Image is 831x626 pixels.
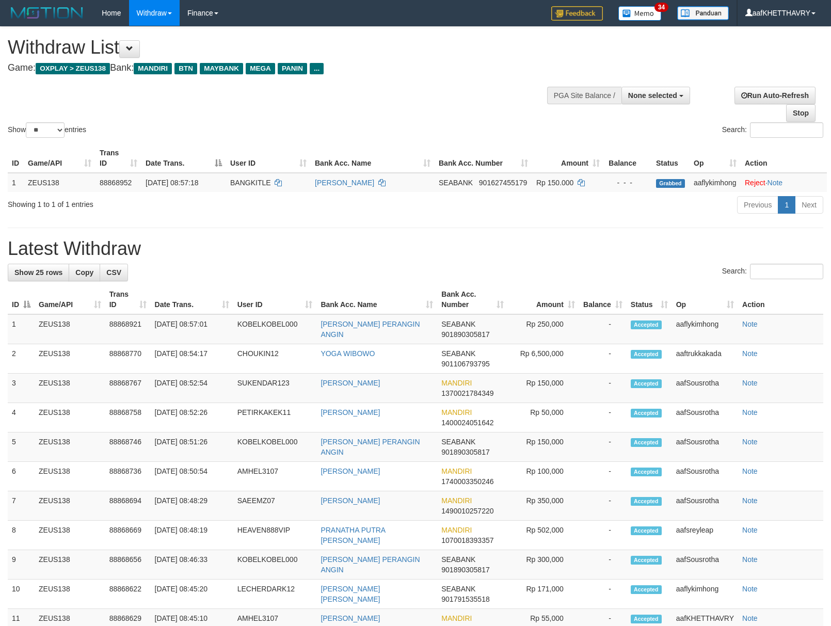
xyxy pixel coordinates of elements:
[690,143,741,173] th: Op: activate to sort column ascending
[618,6,662,21] img: Button%20Memo.svg
[742,438,758,446] a: Note
[631,615,662,623] span: Accepted
[35,374,105,403] td: ZEUS138
[677,6,729,20] img: panduan.png
[654,3,668,12] span: 34
[508,432,579,462] td: Rp 150,000
[8,5,86,21] img: MOTION_logo.png
[742,379,758,387] a: Note
[321,320,420,339] a: [PERSON_NAME] PERANGIN ANGIN
[441,448,489,456] span: Copy 901890305817 to clipboard
[738,285,823,314] th: Action
[8,432,35,462] td: 5
[36,63,110,74] span: OXPLAY > ZEUS138
[8,344,35,374] td: 2
[233,344,317,374] td: CHOUKIN12
[105,374,151,403] td: 88868767
[69,264,100,281] a: Copy
[441,477,493,486] span: Copy 1740003350246 to clipboard
[579,314,627,344] td: -
[631,585,662,594] span: Accepted
[741,143,827,173] th: Action
[672,374,738,403] td: aafSousrotha
[233,374,317,403] td: SUKENDAR123
[151,374,233,403] td: [DATE] 08:52:54
[35,285,105,314] th: Game/API: activate to sort column ascending
[742,320,758,328] a: Note
[278,63,307,74] span: PANIN
[35,491,105,521] td: ZEUS138
[579,550,627,580] td: -
[246,63,275,74] span: MEGA
[151,521,233,550] td: [DATE] 08:48:19
[631,468,662,476] span: Accepted
[8,314,35,344] td: 1
[441,467,472,475] span: MANDIRI
[134,63,172,74] span: MANDIRI
[200,63,243,74] span: MAYBANK
[95,143,141,173] th: Trans ID: activate to sort column ascending
[151,403,233,432] td: [DATE] 08:52:26
[672,491,738,521] td: aafSousrotha
[441,496,472,505] span: MANDIRI
[14,268,62,277] span: Show 25 rows
[722,264,823,279] label: Search:
[579,374,627,403] td: -
[742,496,758,505] a: Note
[35,462,105,491] td: ZEUS138
[742,349,758,358] a: Note
[105,580,151,609] td: 88868622
[631,350,662,359] span: Accepted
[508,491,579,521] td: Rp 350,000
[233,285,317,314] th: User ID: activate to sort column ascending
[742,614,758,622] a: Note
[75,268,93,277] span: Copy
[8,122,86,138] label: Show entries
[35,580,105,609] td: ZEUS138
[631,556,662,565] span: Accepted
[24,173,95,192] td: ZEUS138
[745,179,765,187] a: Reject
[100,179,132,187] span: 88868952
[8,143,24,173] th: ID
[8,580,35,609] td: 10
[105,403,151,432] td: 88868758
[627,285,672,314] th: Status: activate to sort column ascending
[8,285,35,314] th: ID: activate to sort column descending
[441,408,472,416] span: MANDIRI
[105,462,151,491] td: 88868736
[174,63,197,74] span: BTN
[672,462,738,491] td: aafSousrotha
[100,264,128,281] a: CSV
[151,462,233,491] td: [DATE] 08:50:54
[35,314,105,344] td: ZEUS138
[321,408,380,416] a: [PERSON_NAME]
[151,580,233,609] td: [DATE] 08:45:20
[441,389,493,397] span: Copy 1370021784349 to clipboard
[230,179,271,187] span: BANGKITLE
[141,143,226,173] th: Date Trans.: activate to sort column descending
[105,285,151,314] th: Trans ID: activate to sort column ascending
[441,536,493,544] span: Copy 1070018393357 to clipboard
[321,349,375,358] a: YOGA WIBOWO
[105,432,151,462] td: 88868746
[631,497,662,506] span: Accepted
[441,585,475,593] span: SEABANK
[672,550,738,580] td: aafSousrotha
[233,403,317,432] td: PETIRKAKEK11
[579,403,627,432] td: -
[441,438,475,446] span: SEABANK
[8,238,823,259] h1: Latest Withdraw
[742,585,758,593] a: Note
[441,419,493,427] span: Copy 1400024051642 to clipboard
[508,550,579,580] td: Rp 300,000
[8,264,69,281] a: Show 25 rows
[8,491,35,521] td: 7
[233,491,317,521] td: SAEEMZ07
[579,580,627,609] td: -
[631,379,662,388] span: Accepted
[672,403,738,432] td: aafSousrotha
[508,580,579,609] td: Rp 171,000
[35,550,105,580] td: ZEUS138
[8,550,35,580] td: 9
